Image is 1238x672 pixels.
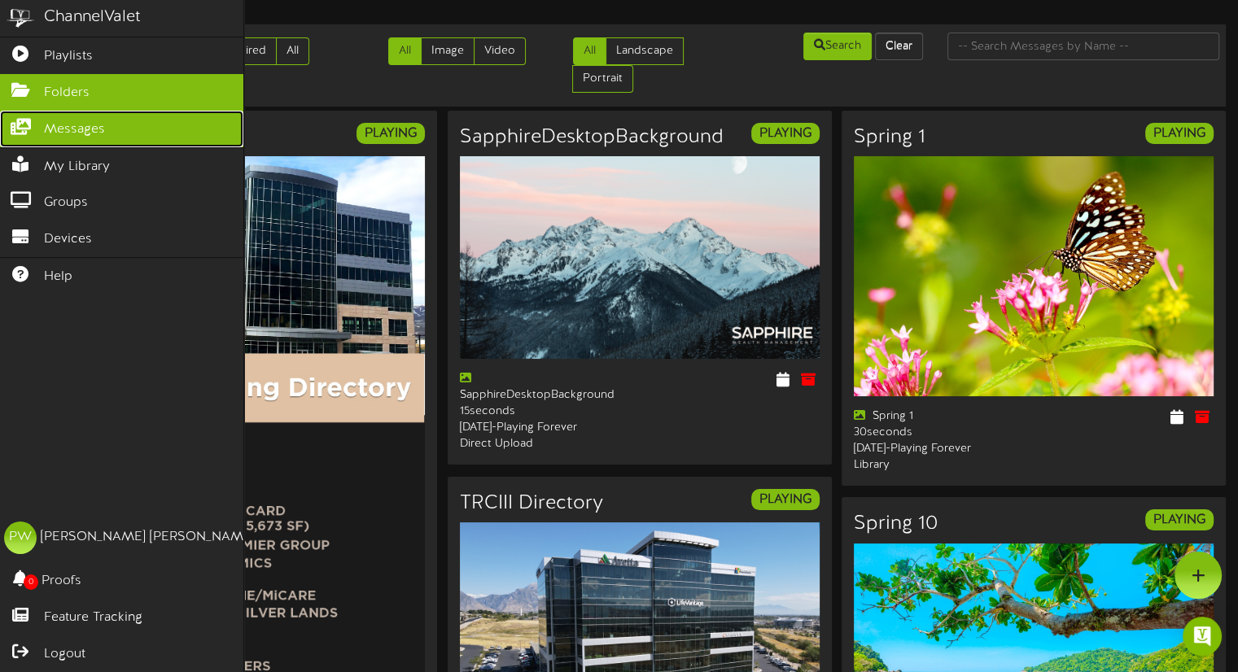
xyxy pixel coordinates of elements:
[421,37,475,65] a: Image
[42,572,81,591] span: Proofs
[1153,126,1205,141] strong: PLAYING
[44,194,88,212] span: Groups
[44,268,72,286] span: Help
[854,513,938,535] h3: Spring 10
[217,37,277,65] a: Expired
[947,33,1219,60] input: -- Search Messages by Name --
[1153,513,1205,527] strong: PLAYING
[44,158,110,177] span: My Library
[44,609,142,627] span: Feature Tracking
[759,492,811,507] strong: PLAYING
[4,521,37,554] div: PW
[276,37,309,65] a: All
[41,528,255,547] div: [PERSON_NAME] [PERSON_NAME]
[854,408,1021,425] div: Spring 1
[44,645,85,664] span: Logout
[24,574,38,590] span: 0
[854,457,1021,473] div: Library
[854,441,1021,457] div: [DATE] - Playing Forever
[573,37,606,65] a: All
[875,33,923,60] button: Clear
[854,127,925,148] h3: Spring 1
[460,436,628,452] div: Direct Upload
[460,404,628,420] div: 15 seconds
[606,37,684,65] a: Landscape
[388,37,422,65] a: All
[854,156,1214,396] img: 8da16f77-5678-448e-adfe-94021bf97698boris-smokrovic--3s74bwj17w-unsplash.jpg
[1183,617,1222,656] div: Open Intercom Messenger
[803,33,872,60] button: Search
[460,371,628,404] div: SapphireDesktopBackground
[460,127,724,148] h3: SapphireDesktopBackground
[572,65,633,93] a: Portrait
[44,6,141,29] div: ChannelValet
[365,126,417,141] strong: PLAYING
[759,126,811,141] strong: PLAYING
[460,420,628,436] div: [DATE] - Playing Forever
[44,47,93,66] span: Playlists
[44,230,92,249] span: Devices
[44,84,90,103] span: Folders
[460,493,603,514] h3: TRCIII Directory
[854,425,1021,441] div: 30 seconds
[44,120,105,139] span: Messages
[460,156,820,359] img: 68b99a5d-f43f-40a4-ada1-f9eb518f8b7e.png
[474,37,526,65] a: Video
